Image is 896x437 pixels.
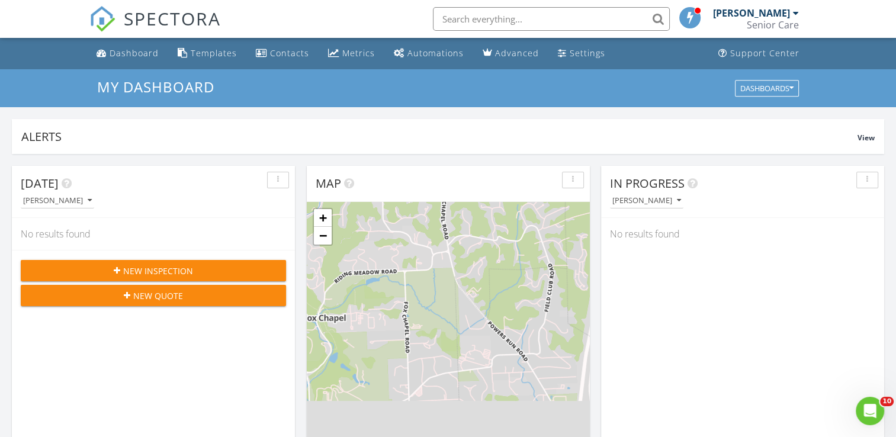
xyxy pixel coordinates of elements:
a: Zoom out [314,227,332,245]
span: [DATE] [21,175,59,191]
div: Settings [570,47,605,59]
button: Dashboards [735,80,799,97]
div: Automations [407,47,464,59]
input: Search everything... [433,7,670,31]
button: [PERSON_NAME] [21,193,94,209]
a: Contacts [251,43,314,65]
span: SPECTORA [124,6,221,31]
a: Zoom in [314,209,332,227]
span: In Progress [610,175,685,191]
span: My Dashboard [97,77,214,97]
div: Senior Care [747,19,799,31]
div: Templates [191,47,237,59]
button: New Quote [21,285,286,306]
div: Alerts [21,128,858,144]
span: New Quote [133,290,183,302]
span: New Inspection [123,265,193,277]
a: Dashboard [92,43,163,65]
img: The Best Home Inspection Software - Spectora [89,6,115,32]
div: [PERSON_NAME] [612,197,681,205]
iframe: Intercom live chat [856,397,884,425]
div: No results found [601,218,884,250]
div: Dashboards [740,84,794,92]
a: SPECTORA [89,16,221,41]
div: Advanced [495,47,539,59]
div: Metrics [342,47,375,59]
div: No results found [12,218,295,250]
a: Automations (Basic) [389,43,468,65]
a: Support Center [714,43,804,65]
div: Support Center [730,47,799,59]
span: View [858,133,875,143]
div: [PERSON_NAME] [713,7,790,19]
div: Dashboard [110,47,159,59]
a: Metrics [323,43,380,65]
div: Contacts [270,47,309,59]
span: 10 [880,397,894,406]
button: New Inspection [21,260,286,281]
a: Advanced [478,43,544,65]
a: Templates [173,43,242,65]
a: Settings [553,43,610,65]
span: Map [316,175,341,191]
button: [PERSON_NAME] [610,193,683,209]
div: [PERSON_NAME] [23,197,92,205]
